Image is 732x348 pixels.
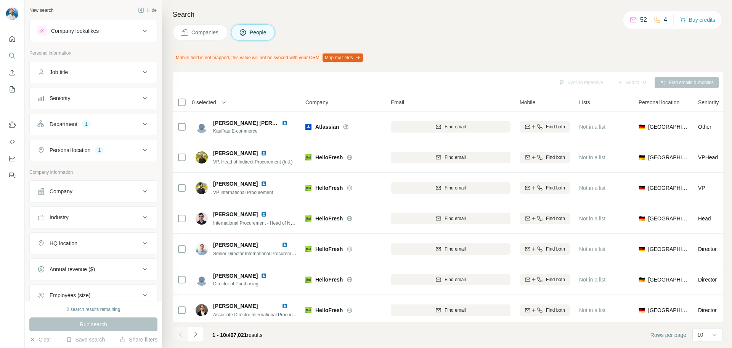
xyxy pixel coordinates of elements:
[282,120,288,126] img: LinkedIn logo
[30,89,157,107] button: Seniority
[6,118,18,132] button: Use Surfe on LinkedIn
[520,182,570,194] button: Find both
[445,215,466,222] span: Find email
[196,304,208,316] img: Avatar
[315,154,343,161] span: HelloFresh
[30,141,157,159] button: Personal location1
[639,276,645,283] span: 🇩🇪
[50,214,69,221] div: Industry
[213,220,376,226] span: International Procurement - Head of New Product Sourcing & SKU Management
[546,215,565,222] span: Find both
[639,245,645,253] span: 🇩🇪
[120,336,157,343] button: Share filters
[305,185,311,191] img: Logo of HelloFresh
[315,276,343,283] span: HelloFresh
[50,188,72,195] div: Company
[213,159,293,165] span: VP, Head of Indirect Procurement (Intl.)
[305,154,311,160] img: Logo of HelloFresh
[698,99,719,106] span: Seniority
[305,246,311,252] img: Logo of HelloFresh
[697,331,703,338] p: 10
[196,243,208,255] img: Avatar
[212,332,226,338] span: 1 - 10
[30,115,157,133] button: Department1
[648,184,689,192] span: [GEOGRAPHIC_DATA]
[546,123,565,130] span: Find both
[30,234,157,253] button: HQ location
[82,121,91,128] div: 1
[6,152,18,165] button: Dashboard
[698,307,717,313] span: Director
[698,124,711,130] span: Other
[639,99,679,106] span: Personal location
[67,306,120,313] div: 2 search results remaining
[648,276,689,283] span: [GEOGRAPHIC_DATA]
[698,277,717,283] span: Director
[639,306,645,314] span: 🇩🇪
[520,213,570,224] button: Find both
[213,250,297,256] span: Senior Director International Procurement
[520,243,570,255] button: Find both
[188,327,203,342] button: Navigate to next page
[391,121,510,133] button: Find email
[698,154,718,160] span: VP Head
[50,291,90,299] div: Employees (size)
[192,99,216,106] span: 0 selected
[546,185,565,191] span: Find both
[231,332,247,338] span: 67,021
[315,215,343,222] span: HelloFresh
[445,307,466,314] span: Find email
[213,128,297,134] span: Kauffrau E-commerce
[30,260,157,278] button: Annual revenue ($)
[133,5,162,16] button: Hide
[648,154,689,161] span: [GEOGRAPHIC_DATA]
[196,212,208,225] img: Avatar
[639,154,645,161] span: 🇩🇪
[391,152,510,163] button: Find email
[29,7,53,14] div: New search
[579,124,605,130] span: Not in a list
[173,51,364,64] div: Mobile field is not mapped, this value will not be synced with your CRM
[212,332,263,338] span: results
[445,185,466,191] span: Find email
[196,274,208,286] img: Avatar
[213,180,258,188] span: [PERSON_NAME]
[50,68,68,76] div: Job title
[315,184,343,192] span: HelloFresh
[698,246,717,252] span: Director
[391,99,404,106] span: Email
[639,184,645,192] span: 🇩🇪
[261,211,267,217] img: LinkedIn logo
[698,215,711,222] span: Head
[213,303,258,309] span: [PERSON_NAME]
[213,272,258,280] span: [PERSON_NAME]
[250,29,267,36] span: People
[664,15,667,24] p: 4
[520,152,570,163] button: Find both
[698,185,705,191] span: VP
[650,331,686,339] span: Rows per page
[282,303,288,309] img: LinkedIn logo
[50,120,77,128] div: Department
[30,63,157,81] button: Job title
[520,121,570,133] button: Find both
[6,83,18,96] button: My lists
[323,53,363,62] button: Map my fields
[579,277,605,283] span: Not in a list
[315,306,343,314] span: HelloFresh
[391,182,510,194] button: Find email
[640,15,647,24] p: 52
[648,123,689,131] span: [GEOGRAPHIC_DATA]
[546,276,565,283] span: Find both
[445,123,466,130] span: Find email
[50,146,90,154] div: Personal location
[639,215,645,222] span: 🇩🇪
[29,169,157,176] p: Company information
[305,99,328,106] span: Company
[391,213,510,224] button: Find email
[6,8,18,20] img: Avatar
[546,307,565,314] span: Find both
[648,306,689,314] span: [GEOGRAPHIC_DATA]
[391,243,510,255] button: Find email
[579,307,605,313] span: Not in a list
